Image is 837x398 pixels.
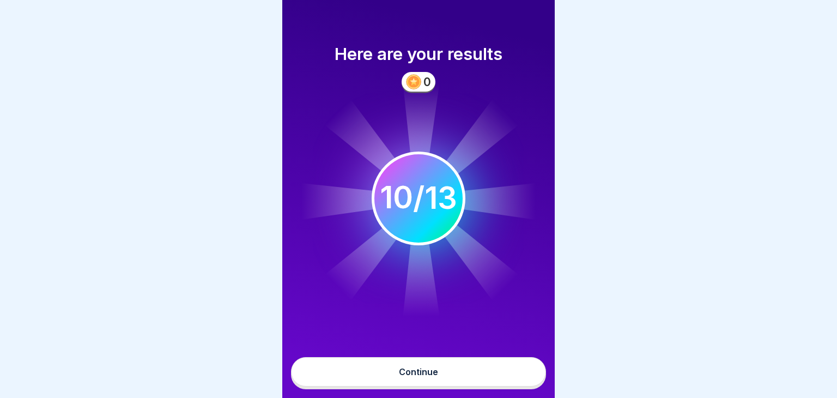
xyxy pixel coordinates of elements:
[335,44,502,64] h1: Here are your results
[291,357,546,387] button: Continue
[380,180,457,216] div: / 13
[380,179,413,216] div: 10
[399,367,438,377] div: Continue
[423,75,431,89] div: 0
